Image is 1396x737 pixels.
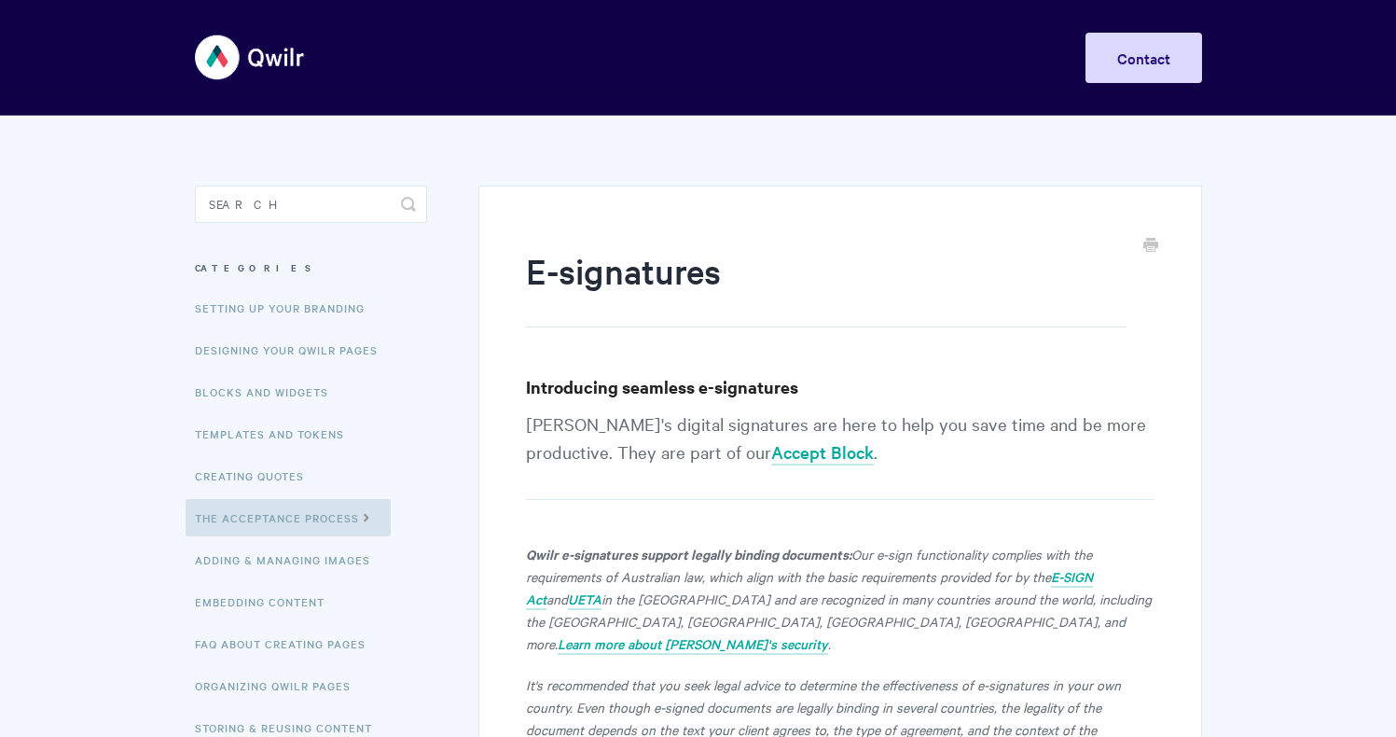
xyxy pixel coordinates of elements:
p: [PERSON_NAME]'s digital signatures are here to help you save time and be more productive. They ar... [526,410,1154,500]
a: Print this Article [1143,236,1158,257]
img: Qwilr Help Center [195,22,306,92]
a: E-SIGN Act [526,567,1093,610]
a: Contact [1085,33,1202,83]
input: Search [195,186,427,223]
h1: E-signatures [526,247,1126,327]
strong: Qwilr e-signatures support legally binding documents: [526,544,851,563]
a: Accept Block [771,440,874,466]
a: The Acceptance Process [186,499,391,536]
a: Adding & Managing Images [195,541,384,578]
a: Designing Your Qwilr Pages [195,331,392,368]
a: Learn more about [PERSON_NAME]'s security [558,634,828,655]
em: in the [GEOGRAPHIC_DATA] and are recognized in many countries around the world, including the [GE... [526,590,1152,653]
a: Creating Quotes [195,457,318,494]
em: UETA [568,590,601,608]
a: Embedding Content [195,583,339,620]
em: . [828,634,831,653]
a: Blocks and Widgets [195,373,342,410]
em: Learn more about [PERSON_NAME]'s security [558,634,828,653]
a: Setting up your Branding [195,289,379,327]
a: UETA [568,590,601,610]
a: Organizing Qwilr Pages [195,667,365,704]
h3: Categories [195,251,427,285]
em: and [546,590,568,608]
h3: Introducing seamless e-signatures [526,374,1154,400]
a: Templates and Tokens [195,415,358,452]
a: FAQ About Creating Pages [195,625,380,662]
